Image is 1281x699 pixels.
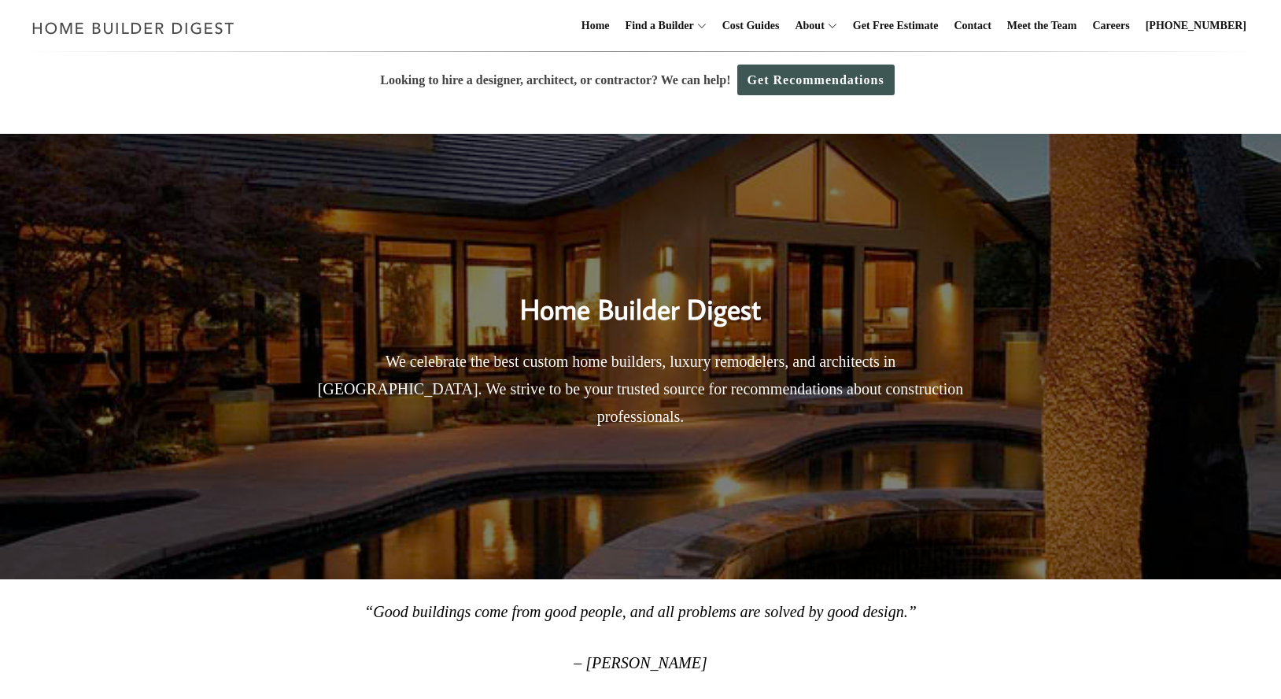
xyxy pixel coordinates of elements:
a: Get Recommendations [737,65,895,95]
a: Careers [1087,1,1136,51]
a: [PHONE_NUMBER] [1139,1,1253,51]
a: Cost Guides [716,1,786,51]
a: Get Free Estimate [847,1,945,51]
a: Find a Builder [619,1,694,51]
a: Meet the Team [1001,1,1083,51]
h2: Home Builder Digest [306,260,975,331]
em: – [PERSON_NAME] [574,654,707,671]
img: Home Builder Digest [25,13,242,43]
a: About [788,1,824,51]
a: Home [575,1,616,51]
em: “Good buildings come from good people, and all problems are solved by good design.” [364,603,917,620]
a: Contact [947,1,997,51]
p: We celebrate the best custom home builders, luxury remodelers, and architects in [GEOGRAPHIC_DATA... [306,348,975,431]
